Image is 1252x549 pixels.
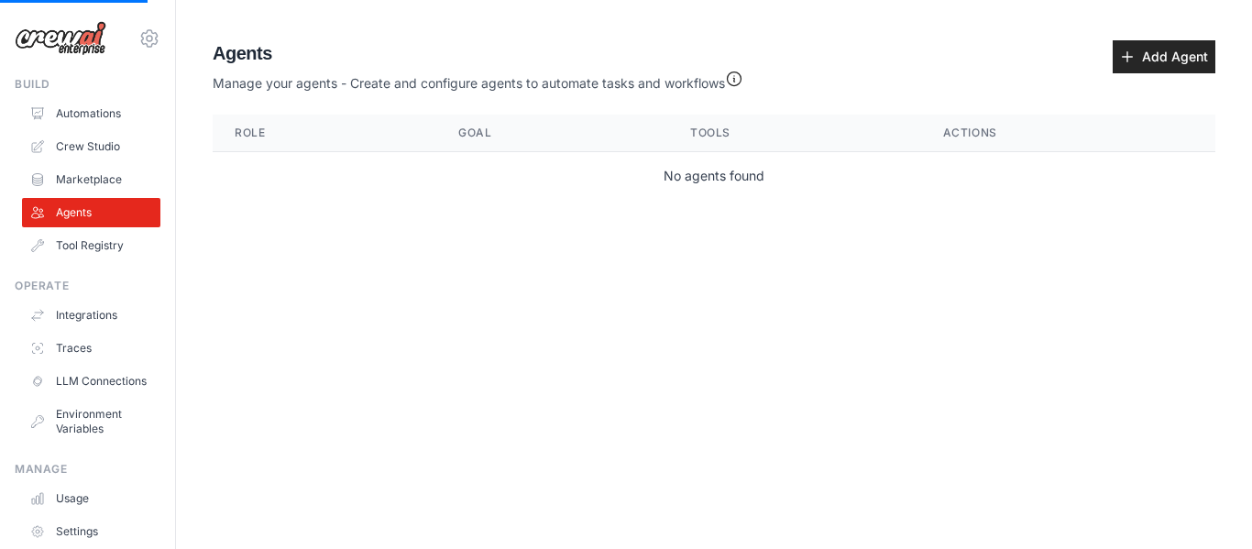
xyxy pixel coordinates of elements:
h2: Agents [213,40,743,66]
div: Manage [15,462,160,477]
a: Traces [22,334,160,363]
img: Logo [15,21,106,56]
th: Tools [668,115,921,152]
div: Operate [15,279,160,293]
a: Marketplace [22,165,160,194]
a: Agents [22,198,160,227]
p: Manage your agents - Create and configure agents to automate tasks and workflows [213,66,743,93]
th: Actions [921,115,1215,152]
a: Integrations [22,301,160,330]
div: Build [15,77,160,92]
td: No agents found [213,152,1215,201]
a: Environment Variables [22,400,160,444]
a: Add Agent [1113,40,1215,73]
a: Tool Registry [22,231,160,260]
th: Goal [436,115,668,152]
th: Role [213,115,436,152]
a: LLM Connections [22,367,160,396]
a: Settings [22,517,160,546]
a: Crew Studio [22,132,160,161]
a: Usage [22,484,160,513]
a: Automations [22,99,160,128]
